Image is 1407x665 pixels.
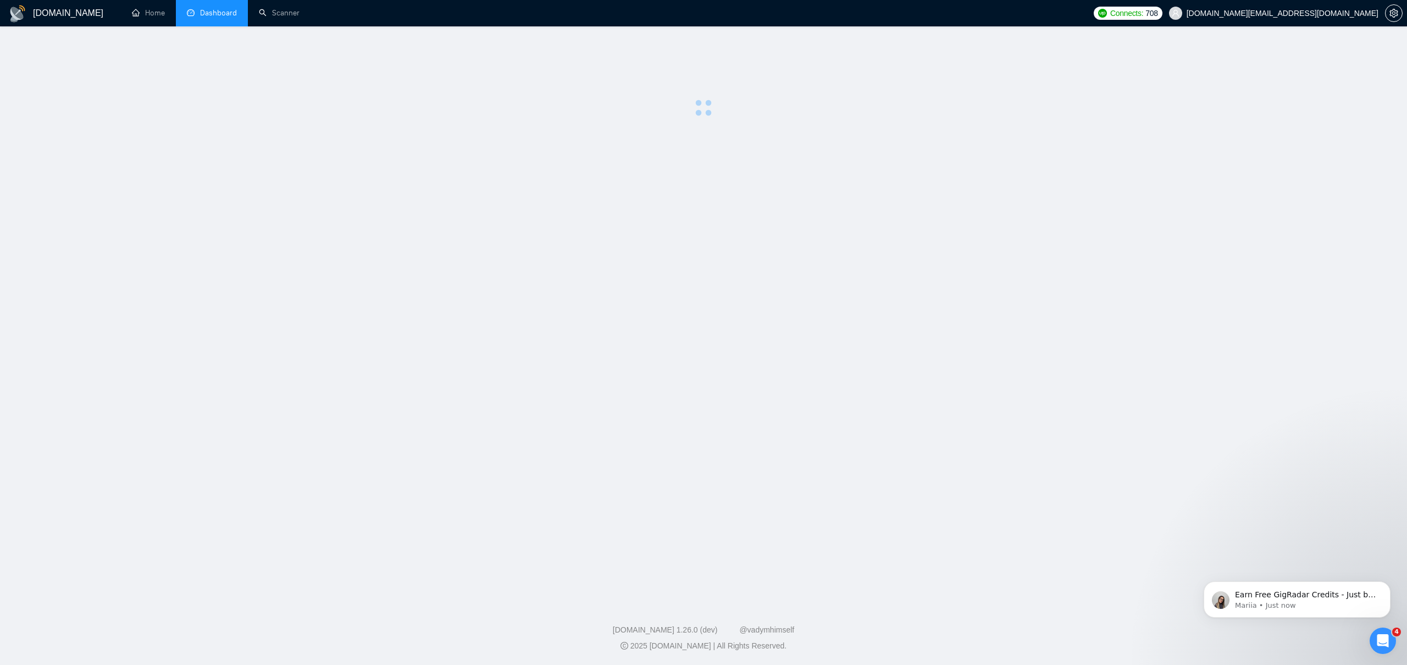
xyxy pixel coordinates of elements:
iframe: Intercom notifications message [1187,558,1407,635]
span: user [1172,9,1179,17]
a: [DOMAIN_NAME] 1.26.0 (dev) [613,625,718,634]
img: upwork-logo.png [1098,9,1107,18]
span: copyright [621,642,628,650]
span: 4 [1392,628,1401,636]
span: 708 [1145,7,1157,19]
a: homeHome [132,8,165,18]
iframe: Intercom live chat [1370,628,1396,654]
span: Dashboard [200,8,237,18]
a: @vadymhimself [739,625,794,634]
a: setting [1385,9,1403,18]
div: 2025 [DOMAIN_NAME] | All Rights Reserved. [9,640,1398,652]
img: logo [9,5,26,23]
span: Connects: [1110,7,1143,19]
button: setting [1385,4,1403,22]
a: searchScanner [259,8,300,18]
span: setting [1386,9,1402,18]
span: dashboard [187,9,195,17]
